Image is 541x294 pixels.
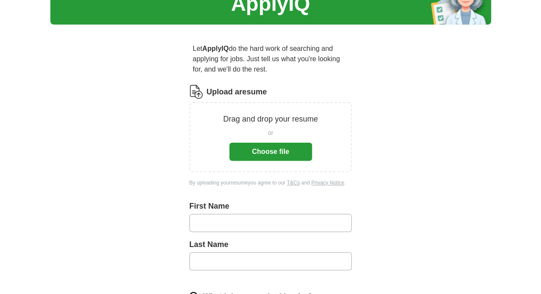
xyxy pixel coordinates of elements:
[287,180,300,186] a: T&Cs
[223,113,318,125] p: Drag and drop your resume
[189,179,352,187] div: By uploading your resume you agree to our and .
[311,180,344,186] a: Privacy Notice
[268,128,273,138] span: or
[189,200,352,212] label: First Name
[207,86,267,98] label: Upload a resume
[189,239,352,250] label: Last Name
[189,40,352,78] p: Let do the hard work of searching and applying for jobs. Just tell us what you're looking for, an...
[229,143,312,161] button: Choose file
[202,45,229,52] strong: ApplyIQ
[189,85,203,99] img: CV Icon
